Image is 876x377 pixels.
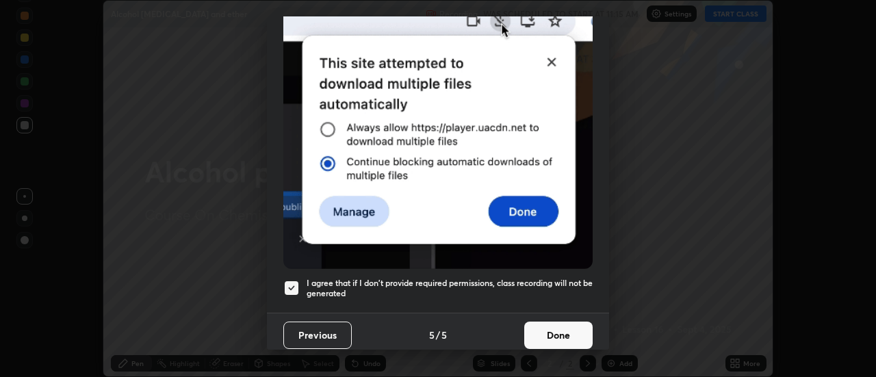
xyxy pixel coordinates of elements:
h4: 5 [429,328,435,342]
button: Done [524,322,593,349]
button: Previous [283,322,352,349]
h4: 5 [441,328,447,342]
h4: / [436,328,440,342]
h5: I agree that if I don't provide required permissions, class recording will not be generated [307,278,593,299]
